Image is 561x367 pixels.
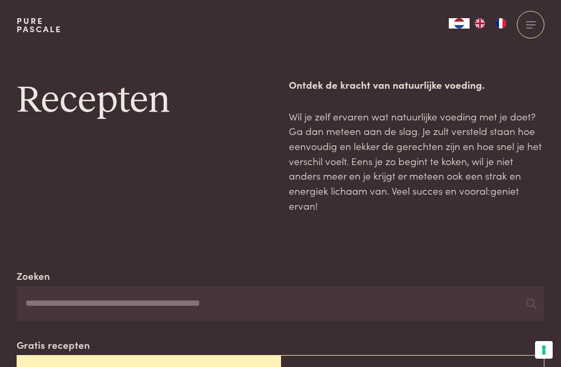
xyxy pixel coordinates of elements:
[470,18,511,29] ul: Language list
[449,18,470,29] div: Language
[289,77,485,91] strong: Ontdek de kracht van natuurlijke voeding.
[535,341,553,359] button: Uw voorkeuren voor toestemming voor trackingtechnologieën
[17,17,62,33] a: PurePascale
[449,18,511,29] aside: Language selected: Nederlands
[490,18,511,29] a: FR
[17,77,272,124] h1: Recepten
[289,109,544,213] p: Wil je zelf ervaren wat natuurlijke voeding met je doet? Ga dan meteen aan de slag. Je zult verst...
[17,268,50,283] label: Zoeken
[449,18,470,29] a: NL
[17,337,90,352] label: Gratis recepten
[470,18,490,29] a: EN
